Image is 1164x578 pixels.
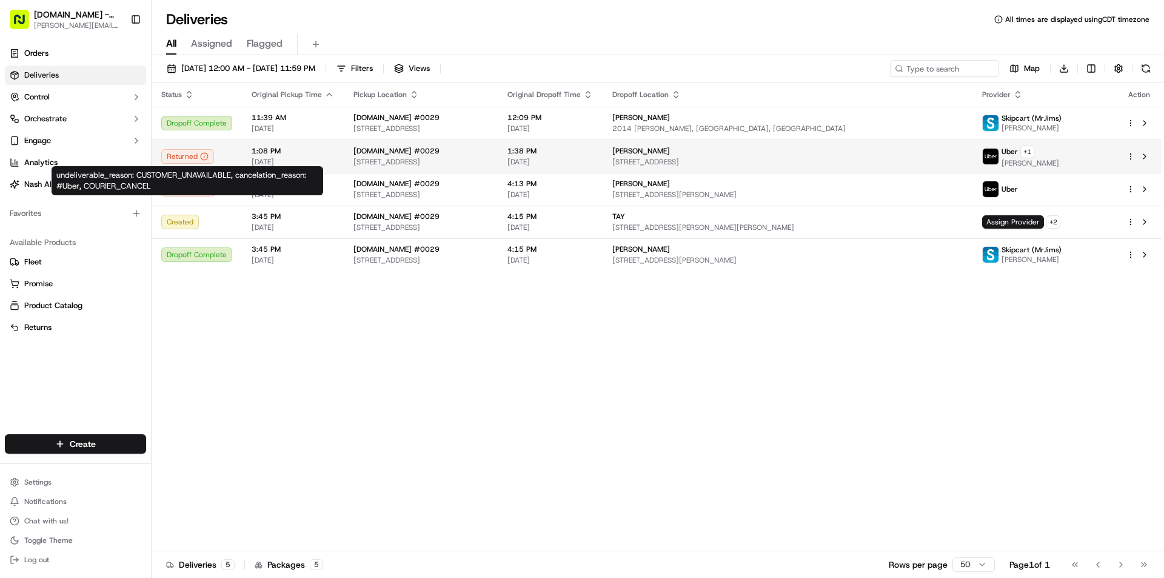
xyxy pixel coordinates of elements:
[101,221,105,230] span: •
[612,212,625,221] span: TAY
[12,116,34,138] img: 1736555255976-a54dd68f-1ca7-489b-9aae-adbdc363a1c4
[252,157,334,167] span: [DATE]
[353,179,440,189] span: [DOMAIN_NAME] #0029
[1002,113,1062,123] span: Skipcart (MrJims)
[1002,158,1059,168] span: [PERSON_NAME]
[612,90,669,99] span: Dropoff Location
[507,179,593,189] span: 4:13 PM
[612,179,670,189] span: [PERSON_NAME]
[12,12,36,36] img: Nash
[5,318,146,337] button: Returns
[252,113,334,123] span: 11:39 AM
[507,223,593,232] span: [DATE]
[24,70,59,81] span: Deliveries
[252,223,334,232] span: [DATE]
[38,188,98,198] span: [PERSON_NAME]
[353,146,440,156] span: [DOMAIN_NAME] #0029
[507,124,593,133] span: [DATE]
[331,60,378,77] button: Filters
[612,113,670,123] span: [PERSON_NAME]
[12,176,32,196] img: Joseph V.
[24,113,67,124] span: Orchestrate
[24,278,53,289] span: Promise
[507,244,593,254] span: 4:15 PM
[1024,63,1040,74] span: Map
[10,322,141,333] a: Returns
[310,559,323,570] div: 5
[353,223,488,232] span: [STREET_ADDRESS]
[55,128,167,138] div: We're available if you need us!
[188,155,221,170] button: See all
[38,221,98,230] span: [PERSON_NAME]
[32,78,218,91] input: Got a question? Start typing here...
[166,10,228,29] h1: Deliveries
[612,124,962,133] span: 2014 [PERSON_NAME], [GEOGRAPHIC_DATA], [GEOGRAPHIC_DATA]
[24,92,50,102] span: Control
[5,44,146,63] a: Orders
[52,166,323,195] div: undeliverable_reason: CUSTOMER_UNAVAILABLE, cancelation_reason: #Uber, COURIER_CANCEL
[206,119,221,134] button: Start new chat
[24,536,73,545] span: Toggle Theme
[5,5,125,34] button: [DOMAIN_NAME] - [GEOGRAPHIC_DATA][PERSON_NAME][EMAIL_ADDRESS][PERSON_NAME][DOMAIN_NAME]
[353,244,440,254] span: [DOMAIN_NAME] #0029
[252,212,334,221] span: 3:45 PM
[353,190,488,200] span: [STREET_ADDRESS]
[1002,123,1062,133] span: [PERSON_NAME]
[12,158,81,167] div: Past conversations
[5,551,146,568] button: Log out
[1126,90,1152,99] div: Action
[24,516,69,526] span: Chat with us!
[5,493,146,510] button: Notifications
[612,157,962,167] span: [STREET_ADDRESS]
[351,63,373,74] span: Filters
[24,497,67,506] span: Notifications
[507,146,593,156] span: 1:38 PM
[25,116,47,138] img: 1756434665150-4e636765-6d04-44f2-b13a-1d7bbed723a0
[982,215,1044,229] span: Assign Provider
[10,300,141,311] a: Product Catalog
[24,300,82,311] span: Product Catalog
[353,124,488,133] span: [STREET_ADDRESS]
[12,49,221,68] p: Welcome 👋
[85,300,147,310] a: Powered byPylon
[24,555,49,565] span: Log out
[24,221,34,231] img: 1736555255976-a54dd68f-1ca7-489b-9aae-adbdc363a1c4
[1002,184,1018,194] span: Uber
[161,149,214,164] button: Returned
[507,212,593,221] span: 4:15 PM
[181,63,315,74] span: [DATE] 12:00 AM - [DATE] 11:59 PM
[5,66,146,85] a: Deliveries
[1020,145,1034,158] button: +1
[24,189,34,198] img: 1736555255976-a54dd68f-1ca7-489b-9aae-adbdc363a1c4
[612,244,670,254] span: [PERSON_NAME]
[221,559,235,570] div: 5
[55,116,199,128] div: Start new chat
[889,559,948,571] p: Rows per page
[983,247,998,263] img: profile_skipcart_partner.png
[5,153,146,172] a: Analytics
[102,272,112,282] div: 💻
[252,255,334,265] span: [DATE]
[1005,15,1149,24] span: All times are displayed using CDT timezone
[5,131,146,150] button: Engage
[252,244,334,254] span: 3:45 PM
[5,512,146,529] button: Chat with us!
[24,271,93,283] span: Knowledge Base
[166,36,176,51] span: All
[5,252,146,272] button: Fleet
[612,223,962,232] span: [STREET_ADDRESS][PERSON_NAME][PERSON_NAME]
[34,8,121,21] button: [DOMAIN_NAME] - [GEOGRAPHIC_DATA]
[24,157,58,168] span: Analytics
[507,157,593,167] span: [DATE]
[5,532,146,549] button: Toggle Theme
[121,301,147,310] span: Pylon
[1002,255,1062,264] span: [PERSON_NAME]
[353,157,488,167] span: [STREET_ADDRESS]
[252,124,334,133] span: [DATE]
[34,21,121,30] button: [PERSON_NAME][EMAIL_ADDRESS][PERSON_NAME][DOMAIN_NAME]
[24,322,52,333] span: Returns
[24,477,52,487] span: Settings
[252,90,322,99] span: Original Pickup Time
